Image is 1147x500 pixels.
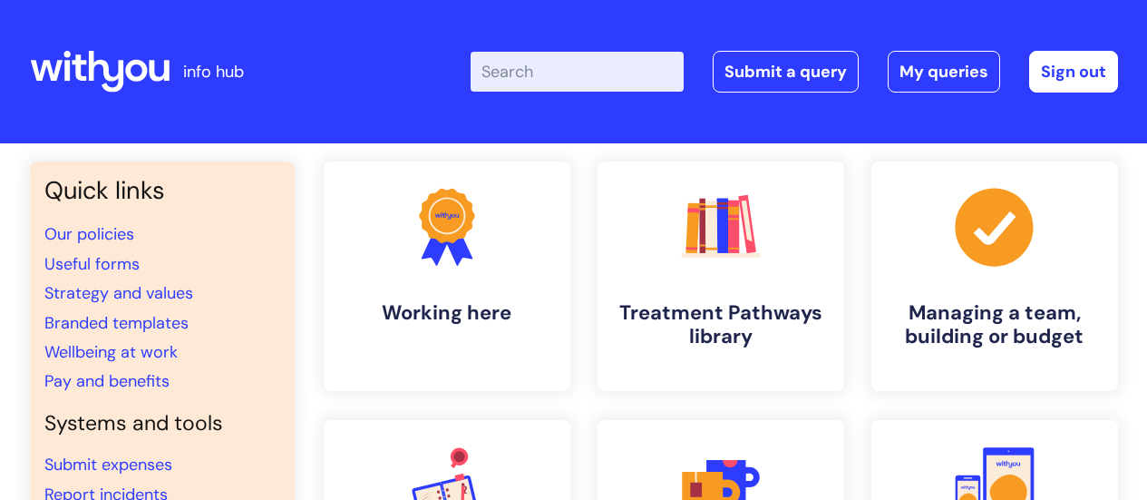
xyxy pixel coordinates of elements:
p: info hub [183,57,244,86]
h4: Treatment Pathways library [612,301,830,349]
h4: Systems and tools [44,411,280,436]
a: Strategy and values [44,282,193,304]
input: Search [471,52,684,92]
a: Managing a team, building or budget [871,162,1118,391]
a: Working here [324,162,570,391]
h4: Managing a team, building or budget [886,301,1103,349]
a: Wellbeing at work [44,341,178,363]
a: My queries [888,51,1000,93]
a: Useful forms [44,253,140,275]
a: Treatment Pathways library [598,162,844,391]
a: Submit a query [713,51,859,93]
a: Our policies [44,223,134,245]
h4: Working here [338,301,556,325]
a: Branded templates [44,312,189,334]
a: Pay and benefits [44,370,170,392]
a: Sign out [1029,51,1118,93]
div: | - [471,51,1118,93]
a: Submit expenses [44,454,172,475]
h3: Quick links [44,176,280,205]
